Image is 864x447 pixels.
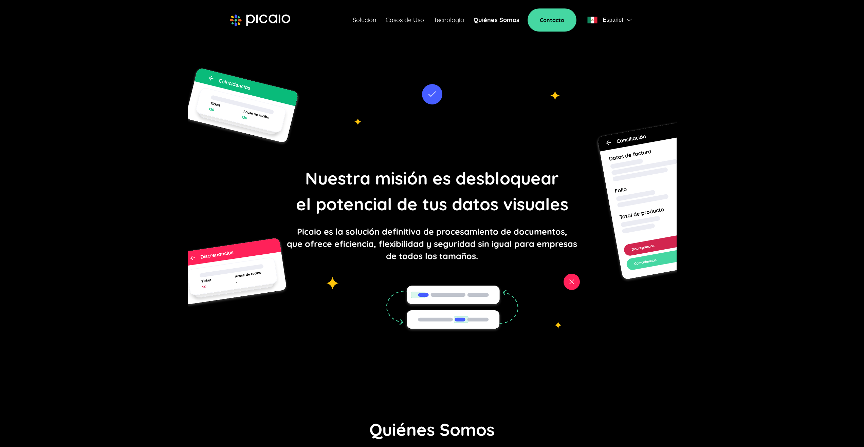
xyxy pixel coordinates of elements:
[603,15,623,25] span: Español
[369,417,495,443] p: Quiénes Somos
[287,226,577,262] p: Picaio es la solución definitiva de procesamiento de documentos, que ofrece eficiencia, flexibili...
[528,8,576,32] a: Contacto
[296,166,568,217] p: Nuestra misión es desbloquear el potencial de tus datos visuales
[353,15,376,25] a: Solución
[386,15,424,25] a: Casos de Uso
[230,14,290,26] img: picaio-logo
[587,17,598,23] img: flag
[474,15,519,25] a: Quiénes Somos
[585,13,634,27] button: flagEspañolflag
[434,15,464,25] a: Tecnología
[627,19,632,21] img: flag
